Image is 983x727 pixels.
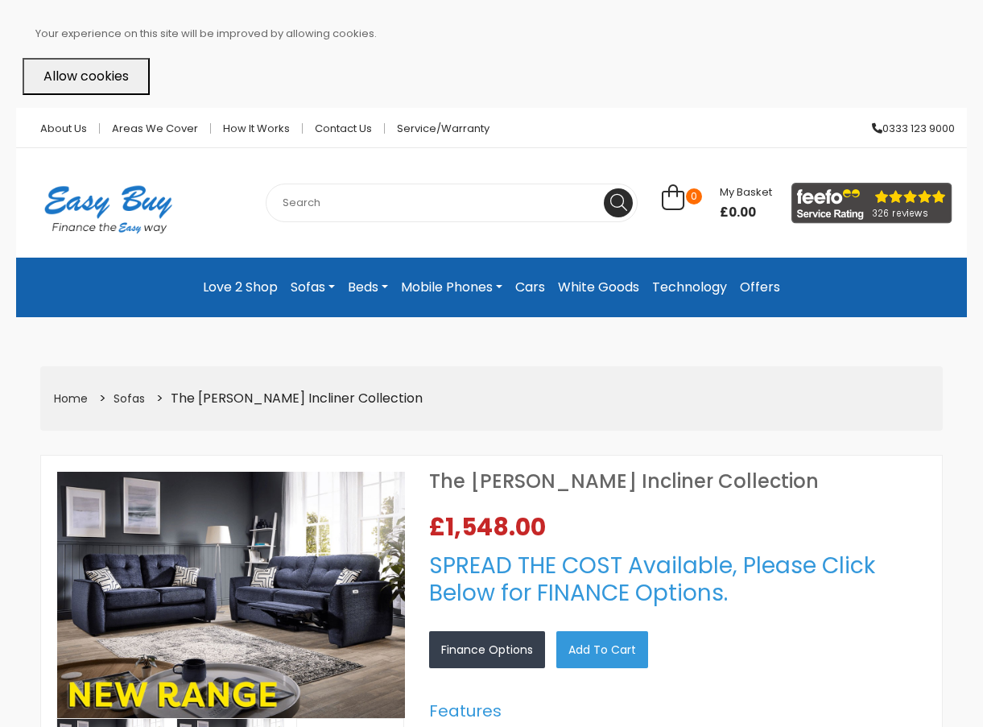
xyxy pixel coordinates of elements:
a: Sofas [284,271,341,304]
span: £1,548.00 [429,515,552,539]
a: Areas we cover [100,123,211,134]
button: Allow cookies [23,58,150,95]
span: £0.00 [720,203,772,222]
a: 0333 123 9000 [860,123,955,134]
h3: SPREAD THE COST Available, Please Click Below for FINANCE Options. [429,552,926,606]
a: Service/Warranty [385,123,489,134]
a: Add to Cart [556,631,648,668]
a: Sofas [114,390,145,407]
a: Home [54,390,88,407]
p: Your experience on this site will be improved by allowing cookies. [35,23,960,45]
input: Search [266,184,638,222]
h1: The [PERSON_NAME] Incliner Collection [429,472,926,491]
a: 0 My Basket £0.00 [662,193,772,212]
span: 0 [686,188,702,204]
img: feefo_logo [791,183,952,224]
a: Offers [733,271,787,304]
span: My Basket [720,184,772,200]
h5: Features [429,701,926,721]
a: Mobile Phones [394,271,509,304]
a: Love 2 Shop [196,271,284,304]
img: Easy Buy [28,164,188,254]
a: Contact Us [303,123,385,134]
a: How it works [211,123,303,134]
a: White Goods [551,271,646,304]
a: Cars [509,271,551,304]
a: Beds [341,271,394,304]
a: About Us [28,123,100,134]
a: Finance Options [429,631,545,668]
a: Technology [646,271,733,304]
li: The [PERSON_NAME] Incliner Collection [151,386,424,411]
